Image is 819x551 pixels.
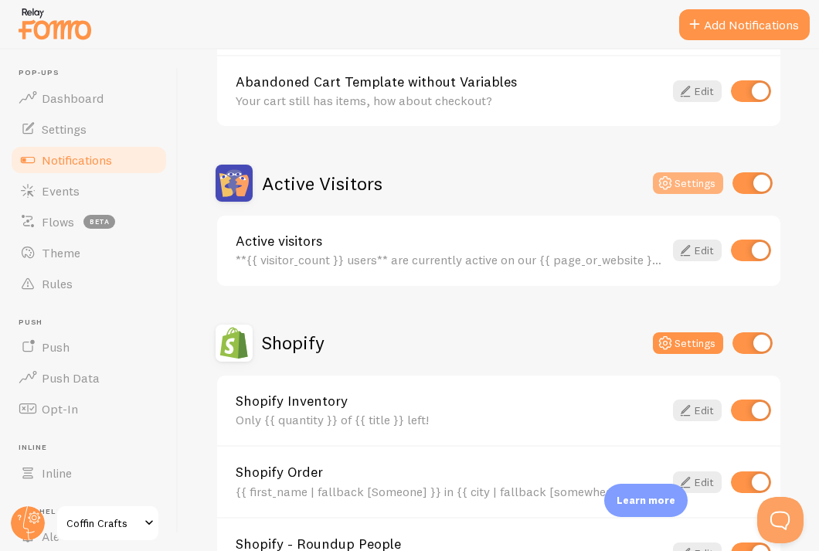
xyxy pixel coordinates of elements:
[236,253,664,267] div: **{{ visitor_count }} users** are currently active on our {{ page_or_website }} {{ time_period }}
[236,75,664,89] a: Abandoned Cart Template without Variables
[9,457,168,488] a: Inline
[42,214,74,230] span: Flows
[673,240,722,261] a: Edit
[9,145,168,175] a: Notifications
[9,237,168,268] a: Theme
[216,165,253,202] img: Active Visitors
[42,401,78,417] span: Opt-In
[9,206,168,237] a: Flows beta
[56,505,160,542] a: Coffin Crafts
[19,318,168,328] span: Push
[653,332,723,354] button: Settings
[673,471,722,493] a: Edit
[19,68,168,78] span: Pop-ups
[42,121,87,137] span: Settings
[236,413,664,427] div: Only {{ quantity }} of {{ title }} left!
[236,394,664,408] a: Shopify Inventory
[42,465,72,481] span: Inline
[9,393,168,424] a: Opt-In
[42,183,80,199] span: Events
[42,339,70,355] span: Push
[216,325,253,362] img: Shopify
[673,80,722,102] a: Edit
[653,172,723,194] button: Settings
[757,497,804,543] iframe: Help Scout Beacon - Open
[262,331,325,355] h2: Shopify
[236,465,664,479] a: Shopify Order
[42,90,104,106] span: Dashboard
[83,215,115,229] span: beta
[9,83,168,114] a: Dashboard
[42,276,73,291] span: Rules
[604,484,688,517] div: Learn more
[262,172,382,196] h2: Active Visitors
[9,175,168,206] a: Events
[42,245,80,260] span: Theme
[9,268,168,299] a: Rules
[9,114,168,145] a: Settings
[19,443,168,453] span: Inline
[236,234,664,248] a: Active visitors
[42,152,112,168] span: Notifications
[16,4,93,43] img: fomo-relay-logo-orange.svg
[673,400,722,421] a: Edit
[236,485,664,498] div: {{ first_name | fallback [Someone] }} in {{ city | fallback [somewhere cool] }}, {{ province | fa...
[9,332,168,362] a: Push
[9,362,168,393] a: Push Data
[236,537,664,551] a: Shopify - Roundup People
[42,370,100,386] span: Push Data
[236,94,664,107] div: Your cart still has items, how about checkout?
[66,514,140,532] span: Coffin Crafts
[617,493,675,508] p: Learn more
